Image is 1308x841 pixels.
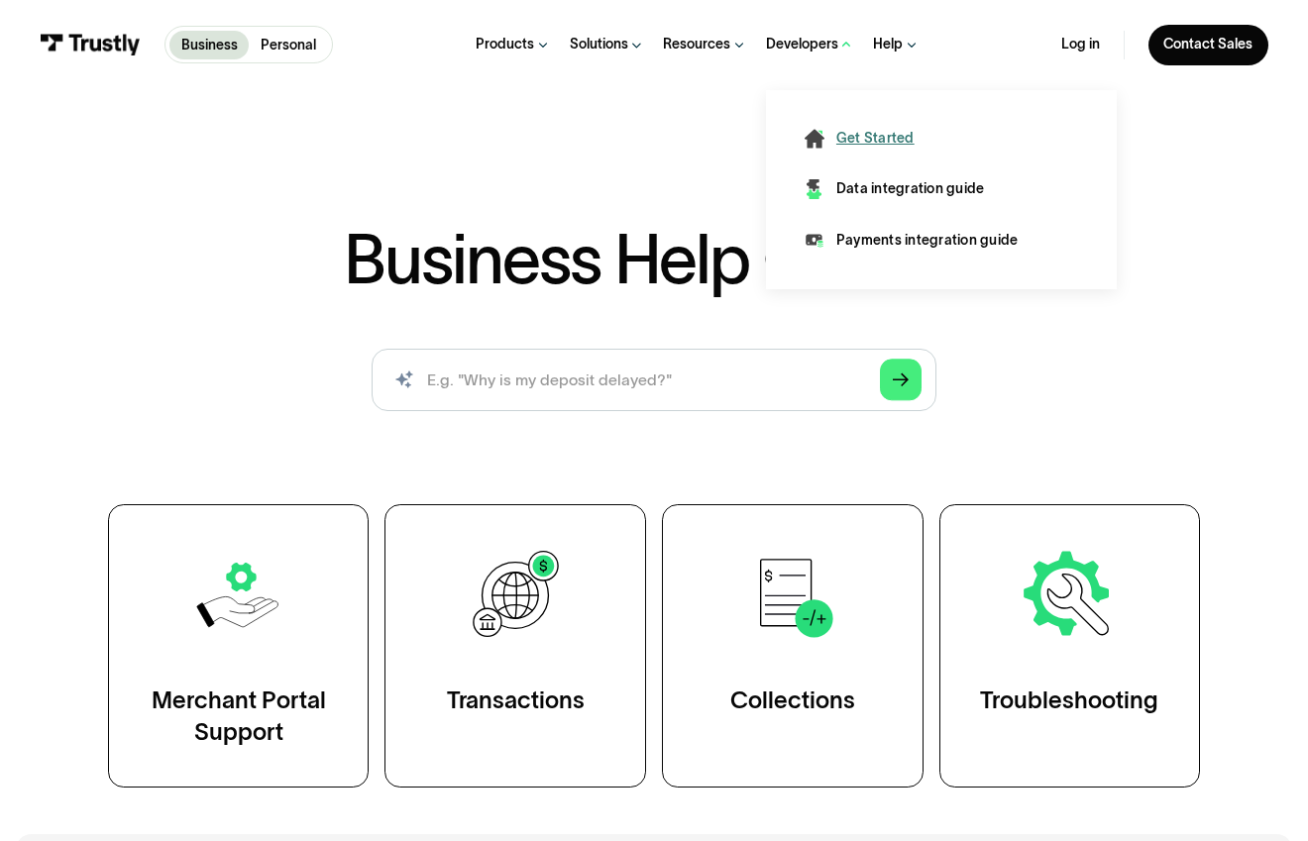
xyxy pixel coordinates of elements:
[836,231,1019,251] div: Payments integration guide
[805,129,915,149] a: Get Started
[663,36,730,53] div: Resources
[662,504,924,787] a: Collections
[181,35,238,55] p: Business
[261,35,316,55] p: Personal
[766,36,838,53] div: Developers
[372,349,937,411] form: Search
[384,504,646,787] a: Transactions
[108,504,370,787] a: Merchant Portal Support
[372,349,937,411] input: search
[249,31,328,59] a: Personal
[1061,36,1100,53] a: Log in
[570,36,628,53] div: Solutions
[169,31,250,59] a: Business
[766,90,1117,290] nav: Developers
[805,231,1018,251] a: Payments integration guide
[344,226,964,294] h1: Business Help Center
[836,129,915,149] div: Get Started
[805,179,984,199] a: Data integration guide
[836,179,985,199] div: Data integration guide
[476,36,534,53] div: Products
[1148,25,1269,66] a: Contact Sales
[873,36,903,53] div: Help
[148,684,329,747] div: Merchant Portal Support
[447,684,585,715] div: Transactions
[730,684,855,715] div: Collections
[40,34,141,55] img: Trustly Logo
[939,504,1201,787] a: Troubleshooting
[1163,36,1253,53] div: Contact Sales
[980,684,1158,715] div: Troubleshooting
